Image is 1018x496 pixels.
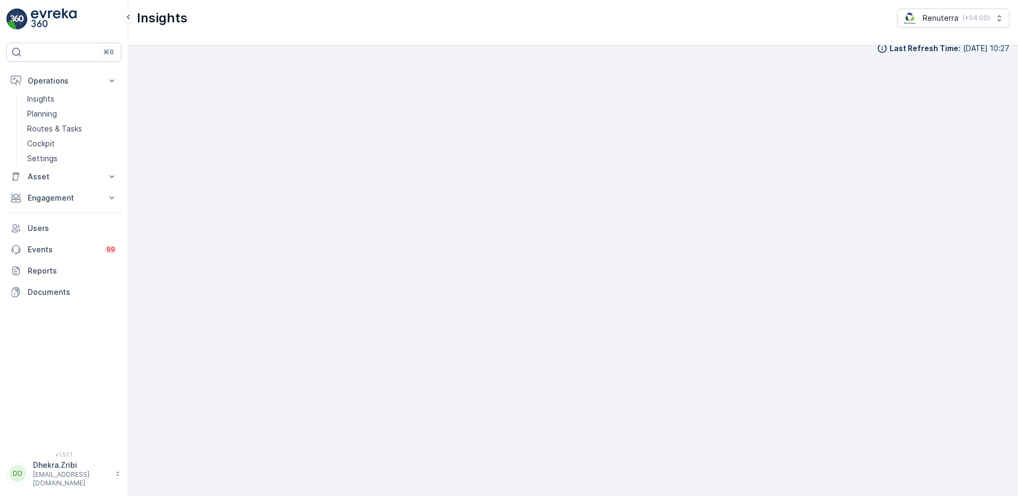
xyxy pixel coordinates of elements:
p: [DATE] 10:27 [963,43,1009,54]
button: Asset [6,166,121,187]
p: Renuterra [923,13,958,23]
img: logo [6,9,28,30]
button: Engagement [6,187,121,209]
p: Cockpit [27,138,55,149]
button: Operations [6,70,121,92]
p: Last Refresh Time : [890,43,960,54]
p: 99 [106,245,115,254]
p: Reports [28,266,117,276]
p: Dhekra.Zribi [33,460,110,470]
a: Settings [23,151,121,166]
p: Engagement [28,193,100,203]
a: Users [6,218,121,239]
img: logo_light-DOdMpM7g.png [31,9,77,30]
p: Users [28,223,117,234]
a: Routes & Tasks [23,121,121,136]
p: Documents [28,287,117,297]
a: Documents [6,282,121,303]
p: ⌘B [103,48,114,56]
p: Insights [137,10,187,27]
p: Planning [27,109,57,119]
a: Cockpit [23,136,121,151]
a: Planning [23,106,121,121]
p: Events [28,244,98,255]
span: v 1.51.1 [6,451,121,458]
p: Asset [28,171,100,182]
p: [EMAIL_ADDRESS][DOMAIN_NAME] [33,470,110,487]
a: Insights [23,92,121,106]
button: Renuterra(+04:00) [897,9,1009,28]
div: DD [9,465,26,482]
p: Settings [27,153,58,164]
a: Reports [6,260,121,282]
p: ( +04:00 ) [963,14,990,22]
p: Routes & Tasks [27,123,82,134]
p: Operations [28,76,100,86]
button: DDDhekra.Zribi[EMAIL_ADDRESS][DOMAIN_NAME] [6,460,121,487]
a: Events99 [6,239,121,260]
img: Screenshot_2024-07-26_at_13.33.01.png [902,12,918,24]
p: Insights [27,94,54,104]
